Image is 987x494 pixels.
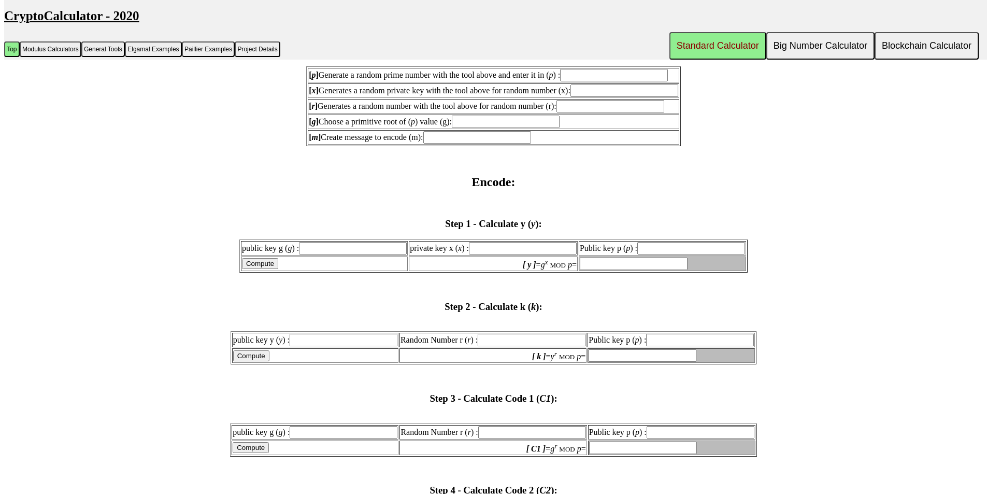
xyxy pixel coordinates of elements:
[309,117,560,126] label: Choose a primitive root of ( ) value (g):
[311,70,316,79] i: p
[577,444,581,453] i: p
[541,260,545,269] i: g
[242,244,407,252] label: public key g ( ) :
[309,86,319,95] b: [ ]
[309,133,531,142] label: Create message to encode (m):
[550,261,566,269] font: MOD
[523,260,577,269] label: = =
[570,84,678,97] input: [x]Generates a random private key with the tool above for random number (x):
[635,428,639,436] i: p
[549,70,553,79] i: p
[637,242,745,255] input: Public key p (p) :
[233,442,269,453] input: Compute
[467,335,470,344] i: r
[531,301,536,312] i: k
[125,41,182,57] button: Elgamal Examples
[423,131,531,144] input: [m]Create message to encode (m):
[400,428,585,436] label: Random Number r ( ) :
[551,352,554,361] i: y
[309,70,319,79] b: [ ]
[526,444,546,453] i: [ C1 ]
[4,218,983,230] h3: Step 1 - Calculate y ( ):
[20,41,81,57] button: Modulus Calculators
[309,70,668,79] label: Generate a random prime number with the tool above and enter it in ( ) :
[290,334,397,346] input: public key y (y) :
[577,352,581,361] i: p
[556,100,664,112] input: [r]Generates a random number with the tool above for random number (r):
[766,32,875,60] button: Big Number Calculator
[478,334,585,346] input: Random Number r (r) :
[309,117,319,126] b: [ ]
[554,350,557,358] i: r
[81,41,125,57] button: General Tools
[635,335,639,344] i: p
[626,244,630,252] i: p
[539,393,551,404] i: C1
[411,117,415,126] i: p
[242,258,278,269] input: Compute
[288,244,292,252] i: g
[559,353,575,361] font: MOD
[532,352,585,361] label: = =
[458,244,462,252] i: x
[647,426,754,439] input: Public key p (p) :
[290,426,397,439] input: public key g (g) :
[559,445,575,453] font: MOD
[279,335,282,344] i: y
[478,426,586,439] input: Random Number r (r) :
[554,442,557,450] i: r
[4,9,139,23] u: CryptoCalculator - 2020
[279,428,283,436] i: g
[233,335,397,344] label: public key y ( ) :
[309,102,318,110] b: [ ]
[410,244,577,252] label: private key x ( ) :
[589,335,754,344] label: Public key p ( ) :
[468,428,471,436] i: r
[311,86,316,95] i: x
[580,244,745,252] label: Public key p ( ) :
[452,116,560,128] input: [g]Choose a primitive root of (p) value (g):
[4,175,983,189] h2: Encode:
[669,32,766,60] button: Standard Calculator
[311,117,316,126] i: g
[309,133,321,142] b: [ ]
[235,41,280,57] button: Project Details
[400,335,585,344] label: Random Number r ( ) :
[589,428,754,436] label: Public key p ( ) :
[311,133,318,142] i: m
[550,444,554,453] i: g
[233,350,269,361] input: Compute
[309,86,678,95] label: Generates a random private key with the tool above for random number (x):
[4,41,20,57] button: Top
[299,242,407,255] input: public key g (g) :
[4,301,983,313] h3: Step 2 - Calculate k ( ):
[532,352,546,361] i: [ k ]
[469,242,577,255] input: private key x (x) :
[875,32,979,60] button: Blockchain Calculator
[568,260,572,269] i: p
[523,260,536,269] i: [ y ]
[545,258,548,266] i: x
[526,444,586,453] label: = =
[311,102,314,110] i: r
[646,334,754,346] input: Public key p (p) :
[4,393,983,404] h3: Step 3 - Calculate Code 1 ( ):
[560,69,668,81] input: [p]Generate a random prime number with the tool above and enter it in (p) :
[309,102,664,110] label: Generates a random number with the tool above for random number (r):
[182,41,235,57] button: Paillier Examples
[531,218,535,229] i: y
[233,428,397,436] label: public key g ( ) :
